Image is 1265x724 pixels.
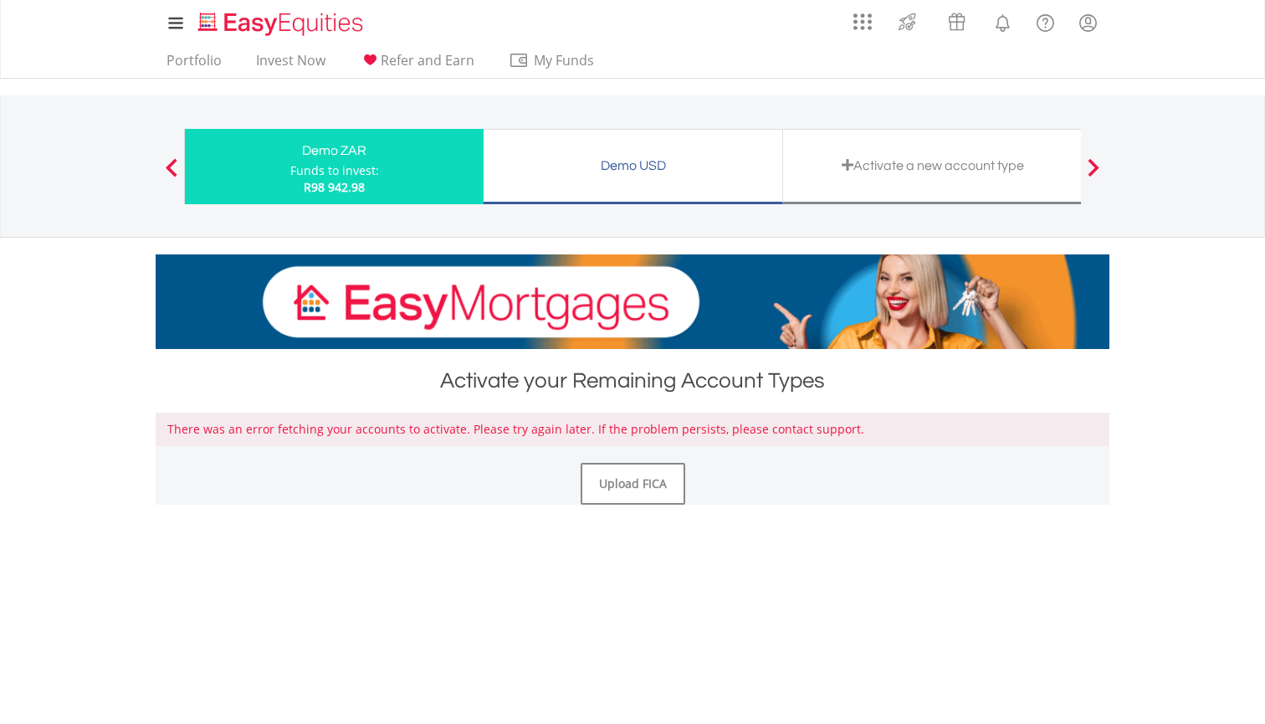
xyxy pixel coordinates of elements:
[195,10,370,38] img: EasyEquities_Logo.png
[156,366,1109,396] div: Activate your Remaining Account Types
[932,4,981,35] a: Vouchers
[353,52,481,78] a: Refer and Earn
[156,413,1109,446] div: There was an error fetching your accounts to activate. Please try again later. If the problem per...
[160,52,228,78] a: Portfolio
[156,254,1109,349] img: EasyMortage Promotion Banner
[1024,4,1067,38] a: FAQ's and Support
[793,154,1072,177] div: Activate a new account type
[494,154,772,177] div: Demo USD
[981,4,1024,38] a: Notifications
[249,52,332,78] a: Invest Now
[894,8,921,35] img: thrive-v2.svg
[192,4,370,38] a: Home page
[381,51,474,69] span: Refer and Earn
[1067,4,1109,41] a: My Profile
[195,139,474,162] div: Demo ZAR
[853,13,872,31] img: grid-menu-icon.svg
[943,8,971,35] img: vouchers-v2.svg
[509,49,618,71] span: My Funds
[842,4,883,31] a: AppsGrid
[581,463,685,505] a: Upload FICA
[304,179,365,195] span: R98 942.98
[290,162,379,179] div: Funds to invest:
